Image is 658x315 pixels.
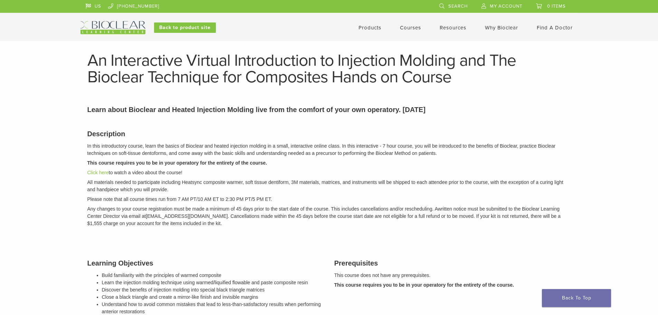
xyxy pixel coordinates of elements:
h3: Prerequisites [334,258,571,268]
p: to watch a video about the course! [87,169,571,176]
a: Resources [440,25,466,31]
a: Find A Doctor [537,25,573,31]
li: Discover the benefits of injection molding into special black triangle matrices [102,286,324,294]
span: My Account [490,3,522,9]
p: Please note that all course times run from 7 AM PT/10 AM ET to 2:30 PM PT/5 PM ET. [87,196,571,203]
em: written notice must be submitted to the Bioclear Learning Center Director via email at [EMAIL_ADD... [87,206,561,226]
p: Learn about Bioclear and Heated Injection Molding live from the comfort of your own operatory. [D... [87,104,571,115]
img: Bioclear [80,21,145,34]
li: Learn the injection molding technique using warmed/liquified flowable and paste composite resin [102,279,324,286]
h3: Description [87,129,571,139]
a: Back To Top [542,289,611,307]
h1: An Interactive Virtual Introduction to Injection Molding and The Bioclear Technique for Composite... [87,52,571,85]
a: Why Bioclear [485,25,518,31]
h3: Learning Objectives [87,258,324,268]
li: Close a black triangle and create a mirror-like finish and invisible margins [102,294,324,301]
a: Click here [87,170,109,175]
li: Build familiarity with the principles of warmed composite [102,272,324,279]
p: In this introductory course, learn the basics of Bioclear and heated injection molding in a small... [87,142,571,157]
p: All materials needed to participate including Heatsync composite warmer, soft tissue dentiform, 3... [87,179,571,193]
a: Courses [400,25,421,31]
span: Any changes to your course registration must be made a minimum of 45 days prior to the start date... [87,206,438,212]
strong: This course requires you to be in your operatory for the entirety of the course. [334,282,514,288]
strong: This course requires you to be in your operatory for the entirety of the course. [87,160,267,166]
span: Search [448,3,468,9]
span: 0 items [547,3,566,9]
a: Products [359,25,381,31]
a: Back to product site [154,22,216,33]
p: This course does not have any prerequisites. [334,272,571,279]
